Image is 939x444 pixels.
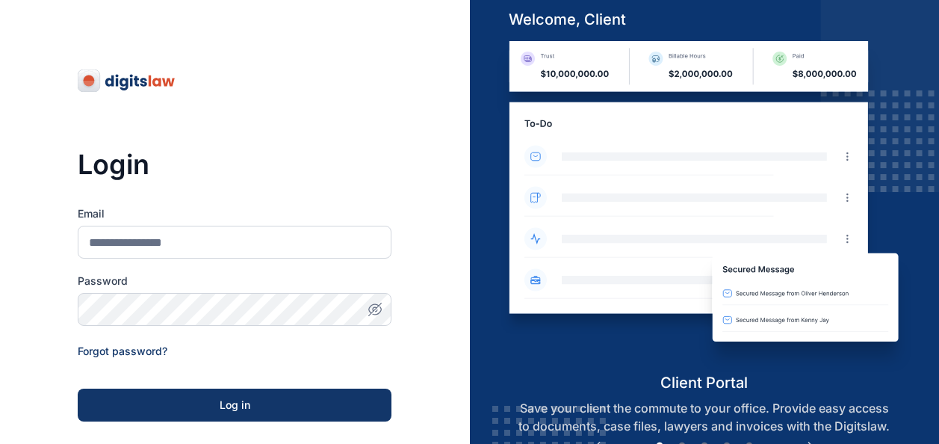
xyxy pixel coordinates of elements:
[497,372,911,393] h5: client portal
[497,41,911,372] img: client-portal
[102,398,368,413] div: Log in
[78,69,176,93] img: digitslaw-logo
[78,274,391,289] label: Password
[497,9,911,30] h5: welcome, client
[78,149,391,179] h3: Login
[497,399,911,435] p: Save your client the commute to your office. Provide easy access to documents, case files, lawyer...
[78,389,391,422] button: Log in
[78,206,391,221] label: Email
[78,345,167,357] a: Forgot password?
